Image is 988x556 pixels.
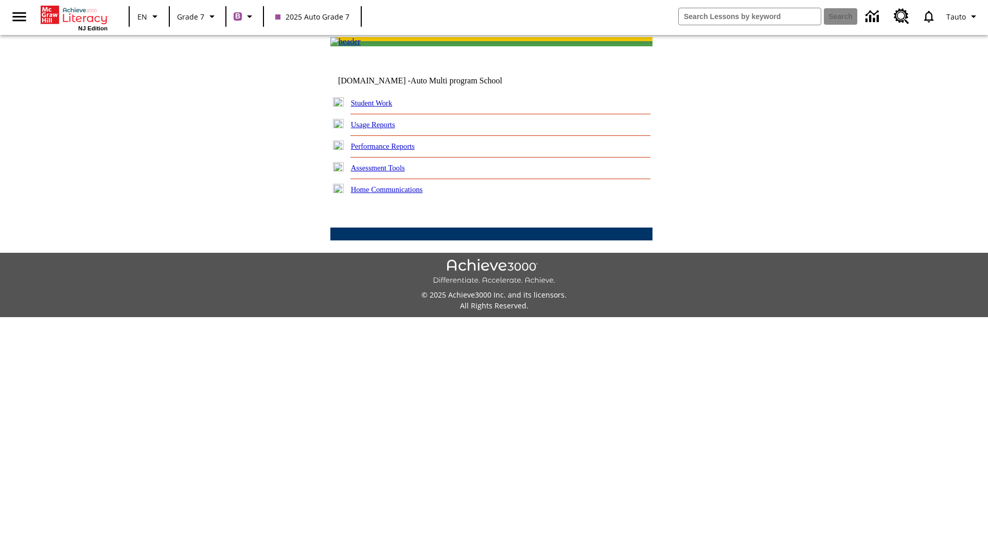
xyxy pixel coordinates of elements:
a: Notifications [915,3,942,30]
a: Data Center [859,3,888,31]
button: Profile/Settings [942,7,984,26]
button: Grade: Grade 7, Select a grade [173,7,222,26]
button: Open side menu [4,2,34,32]
a: Usage Reports [351,120,395,129]
span: Tauto [946,11,966,22]
img: plus.gif [333,119,344,128]
a: Home Communications [351,185,423,194]
nobr: Auto Multi program School [411,76,502,85]
button: Language: EN, Select a language [133,7,166,26]
span: B [235,10,240,23]
img: plus.gif [333,184,344,193]
span: Grade 7 [177,11,204,22]
img: plus.gif [333,97,344,107]
a: Performance Reports [351,142,415,150]
input: search field [679,8,821,25]
span: NJ Edition [78,25,108,31]
span: EN [137,11,147,22]
a: Student Work [351,99,392,107]
span: 2025 Auto Grade 7 [275,11,349,22]
img: plus.gif [333,141,344,150]
button: Boost Class color is purple. Change class color [230,7,260,26]
img: plus.gif [333,162,344,171]
a: Assessment Tools [351,164,405,172]
img: header [330,37,361,46]
div: Home [41,4,108,31]
td: [DOMAIN_NAME] - [338,76,527,85]
a: Resource Center, Will open in new tab [888,3,915,30]
img: Achieve3000 Differentiate Accelerate Achieve [433,259,555,285]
